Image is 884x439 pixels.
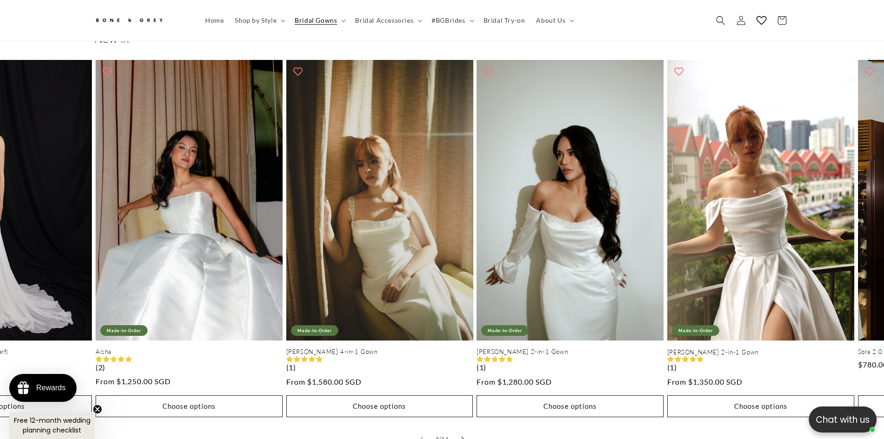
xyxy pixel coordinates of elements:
a: Home [200,11,229,30]
a: Aisha [96,348,283,356]
summary: #BGBrides [426,11,477,30]
button: Choose options [96,395,283,417]
a: [PERSON_NAME] 2-in-1 Gown [667,348,854,356]
span: Free 12-month wedding planning checklist [14,416,90,435]
button: Add to wishlist [479,62,497,81]
span: Shop by Style [235,16,277,25]
summary: Bridal Gowns [289,11,349,30]
button: Choose options [477,395,664,417]
p: Chat with us [809,413,877,426]
a: Bridal Try-on [478,11,531,30]
button: Open chatbox [809,406,877,432]
summary: Search [710,10,731,31]
button: Add to wishlist [670,62,688,81]
span: Bridal Accessories [355,16,413,25]
summary: Shop by Style [229,11,289,30]
button: Add to wishlist [289,62,307,81]
span: About Us [536,16,565,25]
img: Bone and Grey Bridal [94,13,164,28]
span: Bridal Gowns [295,16,337,25]
button: Add to wishlist [860,62,879,81]
button: Choose options [667,395,854,417]
a: [PERSON_NAME] 2-in-1 Gown [477,348,664,356]
button: Close teaser [93,405,102,414]
span: Home [205,16,224,25]
a: [PERSON_NAME] 4-in-1 Gown [286,348,473,356]
button: Choose options [286,395,473,417]
summary: Bridal Accessories [349,11,426,30]
button: Add to wishlist [98,62,116,81]
summary: About Us [530,11,578,30]
div: Rewards [36,384,65,392]
span: #BGBrides [432,16,465,25]
div: Free 12-month wedding planning checklistClose teaser [9,412,95,439]
a: Bone and Grey Bridal [90,9,190,32]
span: Bridal Try-on [484,16,525,25]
